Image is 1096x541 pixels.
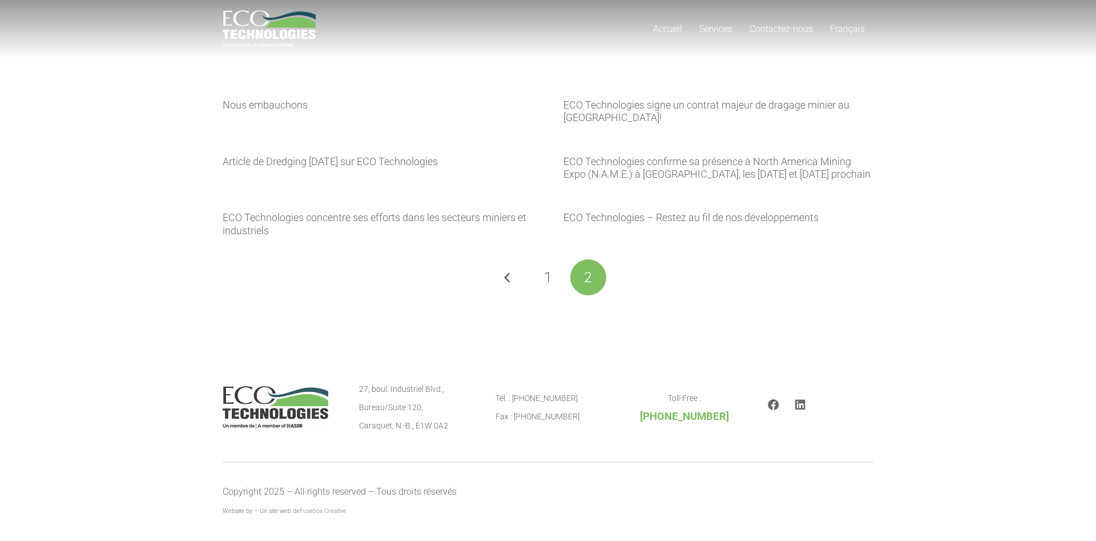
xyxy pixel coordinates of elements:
span: Français [830,23,865,34]
p: 27, boul. Industriel Blvd., Bureau/Suite 120, Caraquet, N.-B., E1W 0A2 [359,380,465,435]
a: ECO Technologies signe un contrat majeur de dragage minier au [GEOGRAPHIC_DATA]! [563,99,849,123]
p: Toll-Free : [631,389,737,426]
a: 1 [530,259,566,295]
a: Article de Dredging [DATE] sur ECO Technologies [223,155,438,167]
a: LinkedIn [795,399,805,411]
span: Copyright 2025 – All rights reserved – Tous droits réservés [223,486,457,497]
a: ECO Technologies concentre ses efforts dans les secteurs miniers et industriels [223,211,526,236]
p: Tel. : [PHONE_NUMBER] Fax : [PHONE_NUMBER] [495,389,601,426]
a: Nous embauchons [223,99,308,111]
span: 1 [544,269,552,286]
span: Contactez-nous [750,23,813,34]
a: logo_EcoTech_ASDR_RGB [223,10,316,47]
span: Accueil [653,23,682,34]
a: ECO Technologies – Restez au fil de nos développements [563,211,819,223]
span: 2 [584,269,592,286]
span: [PHONE_NUMBER] [640,410,729,423]
a: ECO Technologies confirme sa présence à North America Mining Expo (N.A.M.E.) à [GEOGRAPHIC_DATA],... [563,155,871,180]
a: Fusebox Creative [300,507,346,515]
a: Facebook [768,399,779,411]
span: Website by – Un site web de [223,507,346,515]
span: Services [699,23,732,34]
